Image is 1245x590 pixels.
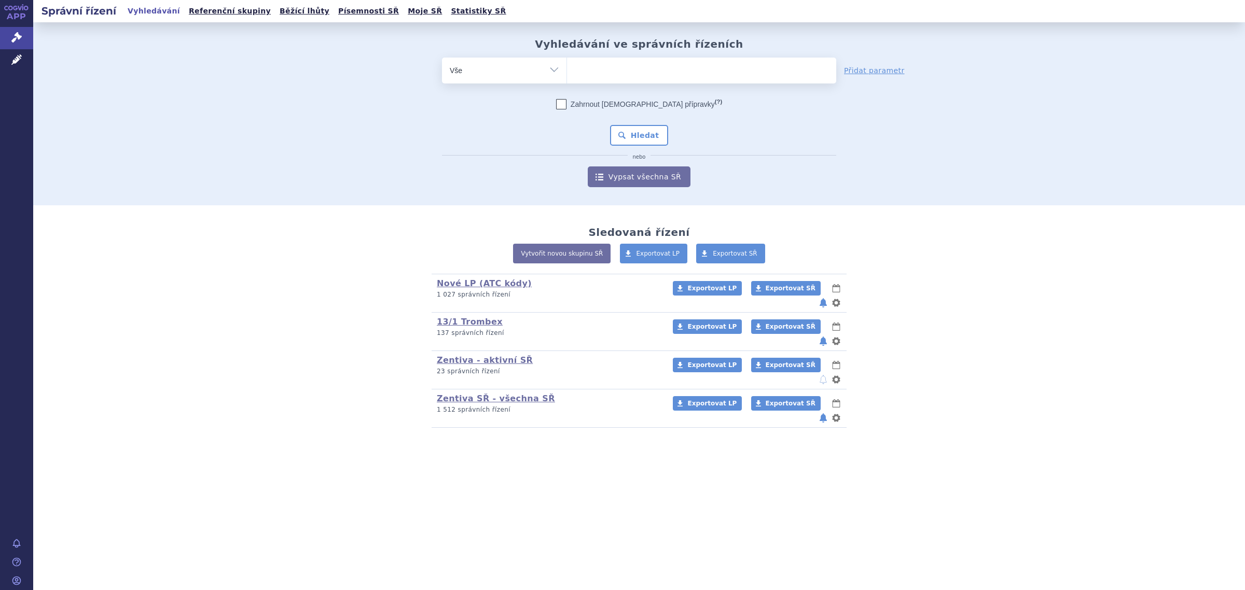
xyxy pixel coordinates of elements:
button: lhůty [831,359,841,371]
span: Exportovat SŘ [713,250,757,257]
a: Exportovat LP [673,319,742,334]
p: 1 512 správních řízení [437,405,659,414]
a: Referenční skupiny [186,4,274,18]
a: Zentiva - aktivní SŘ [437,355,533,365]
a: Exportovat LP [620,244,688,263]
button: nastavení [831,412,841,424]
a: Přidat parametr [844,65,905,76]
a: Exportovat LP [673,281,742,296]
p: 1 027 správních řízení [437,290,659,299]
abbr: (?) [715,99,722,105]
p: 137 správních řízení [437,329,659,338]
a: Moje SŘ [405,4,445,18]
button: lhůty [831,320,841,333]
span: Exportovat SŘ [766,285,815,292]
a: Vyhledávání [125,4,183,18]
a: Exportovat SŘ [751,281,821,296]
button: notifikace [818,373,828,386]
a: Exportovat SŘ [751,396,821,411]
span: Exportovat SŘ [766,361,815,369]
a: Písemnosti SŘ [335,4,402,18]
span: Exportovat LP [687,400,737,407]
a: Vytvořit novou skupinu SŘ [513,244,611,263]
button: notifikace [818,335,828,347]
button: lhůty [831,282,841,294]
button: nastavení [831,335,841,347]
a: Běžící lhůty [276,4,333,18]
p: 23 správních řízení [437,367,659,376]
button: notifikace [818,297,828,309]
h2: Vyhledávání ve správních řízeních [535,38,743,50]
a: Exportovat LP [673,396,742,411]
a: Nové LP (ATC kódy) [437,278,532,288]
a: Zentiva SŘ - všechna SŘ [437,394,555,403]
span: Exportovat LP [687,285,737,292]
a: Statistiky SŘ [448,4,509,18]
h2: Správní řízení [33,4,125,18]
span: Exportovat SŘ [766,323,815,330]
button: Hledat [610,125,669,146]
button: nastavení [831,297,841,309]
span: Exportovat LP [687,323,737,330]
button: lhůty [831,397,841,410]
a: 13/1 Trombex [437,317,503,327]
i: nebo [628,154,651,160]
a: Vypsat všechna SŘ [588,166,690,187]
a: Exportovat SŘ [696,244,765,263]
span: Exportovat LP [687,361,737,369]
span: Exportovat SŘ [766,400,815,407]
button: nastavení [831,373,841,386]
a: Exportovat LP [673,358,742,372]
a: Exportovat SŘ [751,358,821,372]
label: Zahrnout [DEMOGRAPHIC_DATA] přípravky [556,99,722,109]
h2: Sledovaná řízení [588,226,689,238]
button: notifikace [818,412,828,424]
span: Exportovat LP [637,250,680,257]
a: Exportovat SŘ [751,319,821,334]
